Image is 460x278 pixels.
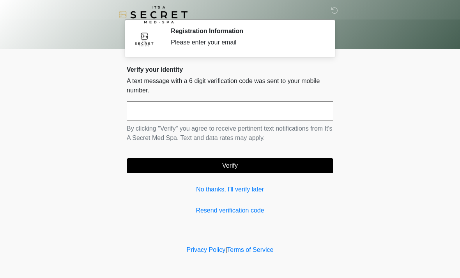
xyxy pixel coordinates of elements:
[119,6,188,23] img: It's A Secret Med Spa Logo
[187,246,226,253] a: Privacy Policy
[127,124,333,143] p: By clicking "Verify" you agree to receive pertinent text notifications from It's A Secret Med Spa...
[227,246,273,253] a: Terms of Service
[127,76,333,95] p: A text message with a 6 digit verification code was sent to your mobile number.
[225,246,227,253] a: |
[171,38,322,47] div: Please enter your email
[127,158,333,173] button: Verify
[127,206,333,215] a: Resend verification code
[133,27,156,51] img: Agent Avatar
[127,66,333,73] h2: Verify your identity
[171,27,322,35] h2: Registration Information
[127,185,333,194] a: No thanks, I'll verify later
